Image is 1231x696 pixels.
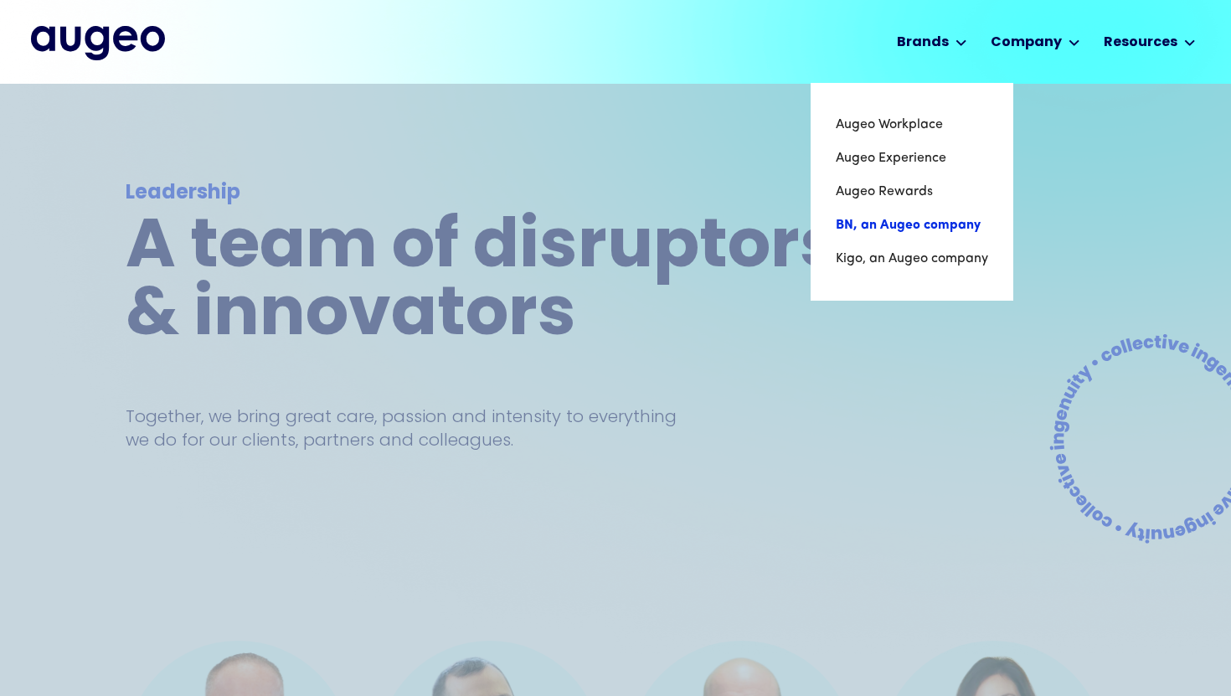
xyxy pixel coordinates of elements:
[991,33,1062,53] div: Company
[811,83,1013,301] nav: Brands
[31,26,165,59] img: Augeo's full logo in midnight blue.
[836,209,988,242] a: BN, an Augeo company
[836,142,988,175] a: Augeo Experience
[897,33,949,53] div: Brands
[836,108,988,142] a: Augeo Workplace
[31,26,165,59] a: home
[1104,33,1177,53] div: Resources
[836,242,988,276] a: Kigo, an Augeo company
[836,175,988,209] a: Augeo Rewards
